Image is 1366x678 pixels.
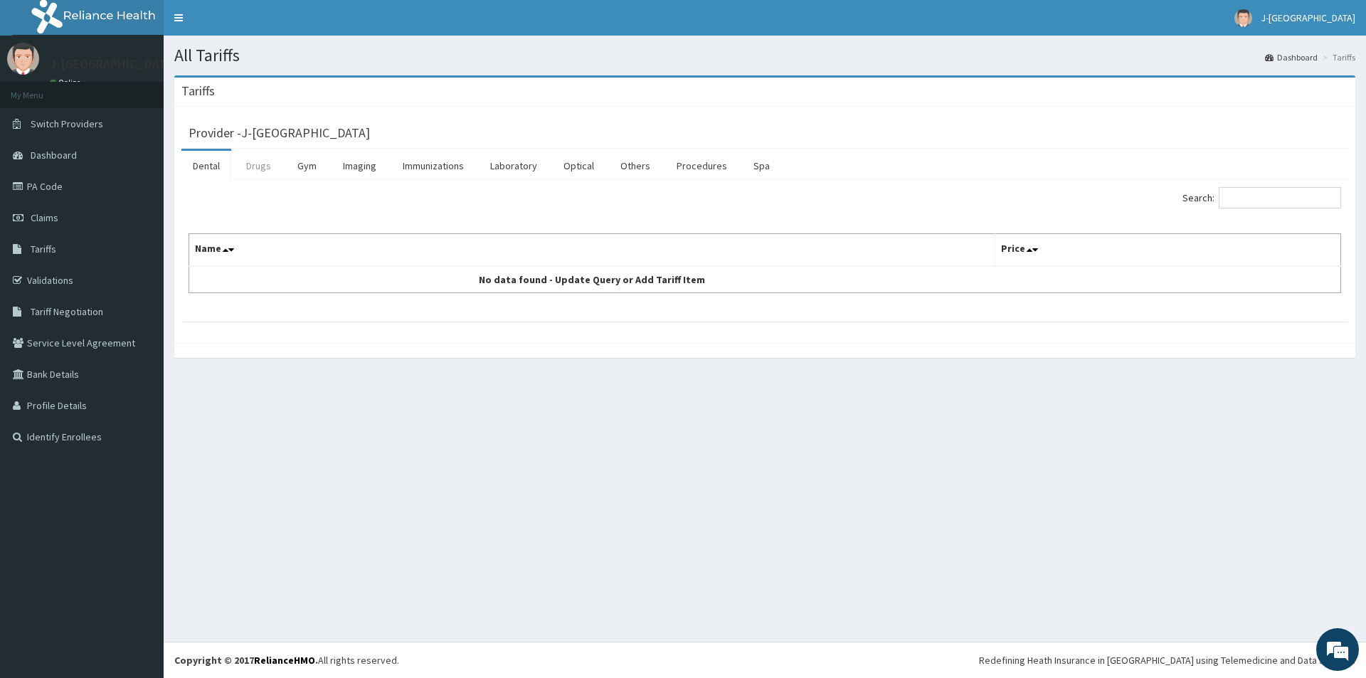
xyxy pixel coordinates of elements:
span: Dashboard [31,149,77,161]
strong: Copyright © 2017 . [174,654,318,667]
span: J-[GEOGRAPHIC_DATA] [1261,11,1355,24]
th: Price [995,234,1341,267]
span: Tariffs [31,243,56,255]
a: Imaging [332,151,388,181]
a: Dental [181,151,231,181]
td: No data found - Update Query or Add Tariff Item [189,266,995,293]
a: Dashboard [1265,51,1318,63]
a: Drugs [235,151,282,181]
footer: All rights reserved. [164,642,1366,678]
label: Search: [1182,187,1341,208]
h3: Tariffs [181,85,215,97]
th: Name [189,234,995,267]
a: RelianceHMO [254,654,315,667]
input: Search: [1219,187,1341,208]
span: Switch Providers [31,117,103,130]
h3: Provider - J-[GEOGRAPHIC_DATA] [189,127,370,139]
p: J-[GEOGRAPHIC_DATA] [50,58,178,70]
a: Spa [742,151,781,181]
a: Laboratory [479,151,549,181]
span: Tariff Negotiation [31,305,103,318]
img: User Image [7,43,39,75]
li: Tariffs [1319,51,1355,63]
span: Claims [31,211,58,224]
div: Redefining Heath Insurance in [GEOGRAPHIC_DATA] using Telemedicine and Data Science! [979,653,1355,667]
h1: All Tariffs [174,46,1355,65]
a: Optical [552,151,605,181]
a: Online [50,78,84,88]
a: Gym [286,151,328,181]
a: Immunizations [391,151,475,181]
img: User Image [1234,9,1252,27]
a: Procedures [665,151,738,181]
a: Others [609,151,662,181]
